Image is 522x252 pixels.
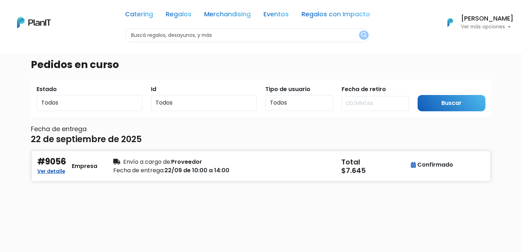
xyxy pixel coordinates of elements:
[17,17,51,28] img: PlanIt Logo
[151,85,156,94] label: Id
[204,11,251,20] a: Merchandising
[263,11,289,20] a: Eventos
[418,95,485,112] input: Buscar
[125,11,153,20] a: Catering
[341,158,407,166] h5: Total
[113,158,257,166] div: Proveedor
[461,24,513,29] p: Ver más opciones
[442,15,458,30] img: PlanIt Logo
[361,32,366,39] img: search_button-432b6d5273f82d61273b3651a40e1bd1b912527efae98b1b7a1b2c0702e16a8d.svg
[461,16,513,22] h6: [PERSON_NAME]
[123,158,171,166] span: Envío a cargo de:
[72,162,97,170] div: Empresa
[125,28,370,42] input: Buscá regalos, desayunos, y más
[37,157,66,167] h4: #9056
[166,11,191,20] a: Regalos
[342,85,386,94] label: Fecha de retiro
[342,96,409,111] input: DD/MM/AA
[37,85,57,94] label: Estado
[31,59,119,71] h3: Pedidos en curso
[37,166,65,175] a: Ver detalle
[31,150,491,182] button: #9056 Ver detalle Empresa Envío a cargo de:Proveedor Fecha de entrega:22/09 de 10:00 a 14:00 Tota...
[113,166,164,174] span: Fecha de entrega:
[31,125,491,133] h6: Fecha de entrega
[341,166,409,175] h5: $7.645
[438,13,513,32] button: PlanIt Logo [PERSON_NAME] Ver más opciones
[411,161,453,169] div: Confirmado
[301,11,370,20] a: Regalos con Impacto
[265,85,310,94] label: Tipo de usuario
[113,166,257,175] div: 22/09 de 10:00 a 14:00
[418,85,438,94] label: Submit
[31,134,142,145] h4: 22 de septiembre de 2025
